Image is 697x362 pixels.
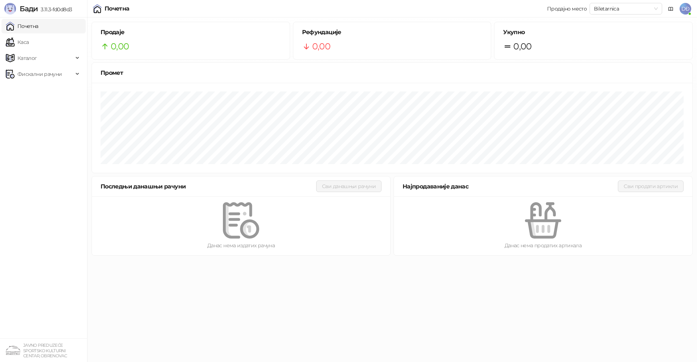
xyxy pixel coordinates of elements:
img: Logo [4,3,16,15]
span: Каталог [17,51,37,65]
img: 64x64-companyLogo-4a28e1f8-f217-46d7-badd-69a834a81aaf.png [6,343,20,358]
a: Каса [6,35,29,49]
small: JAVNO PREDUZEĆE SPORTSKO KULTURNI CENTAR, OBRENOVAC [23,343,67,358]
a: Документација [665,3,677,15]
div: Данас нема продатих артикала [405,241,681,249]
button: Сви данашњи рачуни [316,180,382,192]
span: Фискални рачуни [17,67,62,81]
span: Бади [20,4,38,13]
span: 0,00 [111,40,129,53]
h5: Укупно [503,28,684,37]
div: Најпродаваније данас [403,182,618,191]
div: Продајно место [547,6,587,11]
span: 3.11.3-fd0d8d3 [38,6,72,13]
button: Сви продати артикли [618,180,684,192]
span: Biletarnica [594,3,658,14]
div: Промет [101,68,684,77]
span: DĐ [680,3,691,15]
span: 0,00 [312,40,330,53]
h5: Продаје [101,28,281,37]
span: 0,00 [513,40,531,53]
div: Данас нема издатих рачуна [103,241,379,249]
h5: Рефундације [302,28,482,37]
div: Последњи данашњи рачуни [101,182,316,191]
a: Почетна [6,19,38,33]
div: Почетна [105,6,130,12]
